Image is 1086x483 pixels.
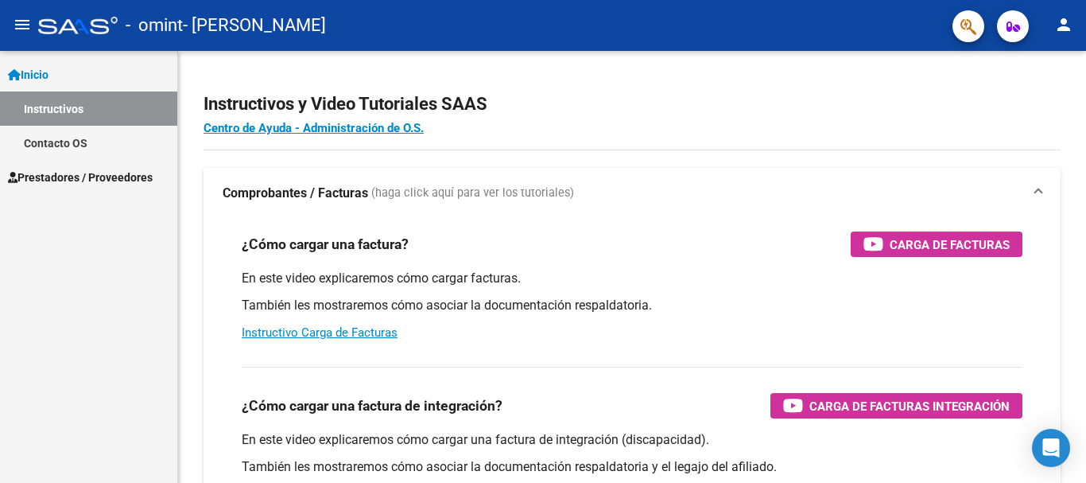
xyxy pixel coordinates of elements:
mat-icon: person [1054,15,1073,34]
p: En este video explicaremos cómo cargar facturas. [242,270,1022,287]
span: - omint [126,8,183,43]
h3: ¿Cómo cargar una factura? [242,233,409,255]
span: Inicio [8,66,48,84]
h3: ¿Cómo cargar una factura de integración? [242,395,502,417]
strong: Comprobantes / Facturas [223,185,368,202]
button: Carga de Facturas [851,232,1022,257]
mat-icon: menu [13,15,32,34]
p: En este video explicaremos cómo cargar una factura de integración (discapacidad). [242,431,1022,449]
p: También les mostraremos cómo asociar la documentación respaldatoria. [242,297,1022,314]
div: Open Intercom Messenger [1032,429,1070,467]
span: Carga de Facturas [890,235,1010,255]
mat-expansion-panel-header: Comprobantes / Facturas (haga click aquí para ver los tutoriales) [204,168,1061,219]
a: Centro de Ayuda - Administración de O.S. [204,121,424,135]
button: Carga de Facturas Integración [770,393,1022,419]
p: También les mostraremos cómo asociar la documentación respaldatoria y el legajo del afiliado. [242,458,1022,476]
a: Instructivo Carga de Facturas [242,325,398,340]
span: Prestadores / Proveedores [8,169,153,186]
span: Carga de Facturas Integración [809,396,1010,416]
span: (haga click aquí para ver los tutoriales) [371,185,574,202]
h2: Instructivos y Video Tutoriales SAAS [204,89,1061,119]
span: - [PERSON_NAME] [183,8,326,43]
